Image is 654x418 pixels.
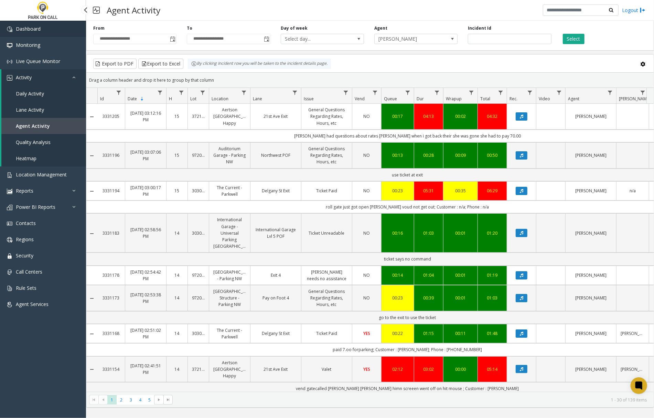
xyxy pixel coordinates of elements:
[192,295,205,301] a: 972012
[290,88,300,97] a: Lane Filter Menu
[101,330,121,337] a: 3331168
[253,96,262,102] span: Lane
[192,330,205,337] a: 303039
[93,25,105,31] label: From
[482,113,503,120] a: 04:32
[448,187,473,194] div: 00:35
[255,152,297,159] a: Northwest POF
[386,230,410,236] a: 00:16
[171,330,183,337] a: 14
[356,272,377,278] a: NO
[101,366,121,373] a: 3331154
[171,230,183,236] a: 14
[305,288,348,308] a: General Questions Regarding Rates, Hours, etc
[192,152,205,159] a: 972013
[129,292,162,305] a: [DATE] 02:53:38 PM
[386,366,410,373] a: 02:12
[386,187,410,194] div: 00:23
[418,295,439,301] a: 00:39
[305,330,348,337] a: Ticket Paid
[156,88,165,97] a: Date Filter Menu
[86,296,97,301] a: Collapse Details
[356,366,377,373] a: YES
[7,172,12,178] img: 'icon'
[375,34,441,44] span: [PERSON_NAME]
[129,149,162,162] a: [DATE] 03:07:06 PM
[213,288,246,308] a: [GEOGRAPHIC_DATA] Structure - Parking NW
[213,359,246,379] a: Aertson [GEOGRAPHIC_DATA] Happy
[570,113,612,120] a: [PERSON_NAME]
[7,253,12,259] img: 'icon'
[622,7,645,14] a: Logout
[418,272,439,278] a: 01:04
[356,152,377,159] a: NO
[169,34,176,44] span: Toggle popup
[568,96,579,102] span: Agent
[154,395,163,405] span: Go to the next page
[482,230,503,236] a: 01:20
[191,61,197,67] img: infoIcon.svg
[156,397,162,402] span: Go to the next page
[638,88,647,97] a: Parker Filter Menu
[304,96,314,102] span: Issue
[482,187,503,194] a: 06:29
[386,152,410,159] div: 00:13
[570,295,612,301] a: [PERSON_NAME]
[621,366,645,373] a: [PERSON_NAME]
[496,88,505,97] a: Total Filter Menu
[1,102,86,118] a: Lane Activity
[468,25,491,31] label: Incident Id
[364,188,370,194] span: NO
[418,366,439,373] a: 03:02
[171,187,183,194] a: 15
[448,230,473,236] a: 00:01
[448,113,473,120] a: 00:02
[101,113,121,120] a: 3331205
[1,150,86,166] a: Heatmap
[418,187,439,194] a: 05:31
[187,25,192,31] label: To
[1,118,86,134] a: Agent Activity
[255,366,297,373] a: 21st Ave Exit
[7,286,12,291] img: 'icon'
[356,330,377,337] a: YES
[281,34,347,44] span: Select day...
[482,152,503,159] div: 00:50
[16,301,49,307] span: Agent Services
[448,152,473,159] div: 00:09
[171,366,183,373] a: 14
[213,145,246,165] a: Auditorium Garage - Parking NW
[305,187,348,194] a: Ticket Paid
[363,366,370,372] span: YES
[482,330,503,337] div: 01:48
[1,134,86,150] a: Quality Analysis
[16,285,36,291] span: Rule Sets
[86,231,97,236] a: Collapse Details
[7,237,12,243] img: 'icon'
[364,272,370,278] span: NO
[7,188,12,194] img: 'icon'
[356,295,377,301] a: NO
[570,230,612,236] a: [PERSON_NAME]
[7,59,12,64] img: 'icon'
[448,272,473,278] a: 00:01
[177,88,186,97] a: H Filter Menu
[114,88,124,97] a: Id Filter Menu
[371,88,380,97] a: Vend Filter Menu
[386,272,410,278] div: 00:14
[103,2,164,19] h3: Agent Activity
[448,295,473,301] div: 00:01
[418,113,439,120] a: 04:13
[448,366,473,373] div: 00:00
[16,268,42,275] span: Call Centers
[16,90,44,97] span: Daily Activity
[16,123,50,129] span: Agent Activity
[101,230,121,236] a: 3331183
[570,366,612,373] a: [PERSON_NAME]
[7,27,12,32] img: 'icon'
[570,272,612,278] a: [PERSON_NAME]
